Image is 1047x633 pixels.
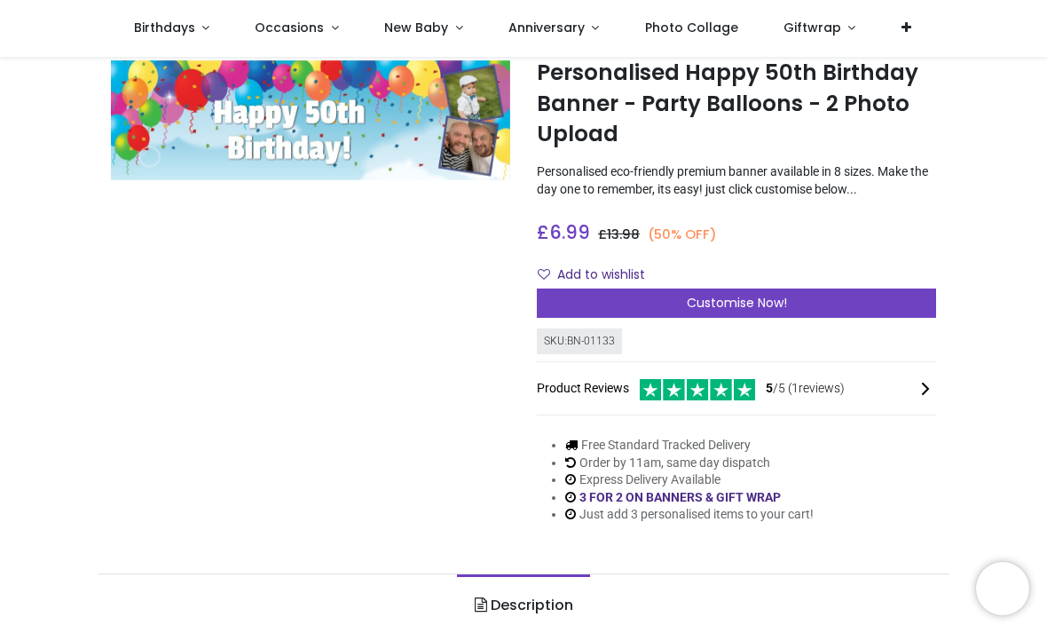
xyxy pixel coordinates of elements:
span: 5 [766,381,773,395]
span: /5 ( 1 reviews) [766,380,845,398]
span: 13.98 [607,226,640,243]
p: Personalised eco-friendly premium banner available in 8 sizes. Make the day one to remember, its ... [537,163,936,198]
h1: Personalised Happy 50th Birthday Banner - Party Balloons - 2 Photo Upload [537,58,936,149]
li: Express Delivery Available [565,471,814,489]
img: Personalised Happy 50th Birthday Banner - Party Balloons - 2 Photo Upload [111,61,510,181]
li: Order by 11am, same day dispatch [565,455,814,472]
span: Photo Collage [645,19,738,36]
span: £ [537,219,590,245]
li: Free Standard Tracked Delivery [565,437,814,455]
small: (50% OFF) [648,226,717,244]
div: SKU: BN-01133 [537,328,622,354]
span: £ [598,226,640,243]
div: Product Reviews [537,376,936,400]
span: Anniversary [508,19,585,36]
a: 3 FOR 2 ON BANNERS & GIFT WRAP [579,490,781,504]
li: Just add 3 personalised items to your cart! [565,506,814,524]
button: Add to wishlistAdd to wishlist [537,260,660,290]
iframe: Brevo live chat [976,562,1029,615]
span: New Baby [384,19,448,36]
span: 6.99 [549,219,590,245]
span: Giftwrap [783,19,841,36]
span: Birthdays [134,19,195,36]
i: Add to wishlist [538,268,550,281]
span: Customise Now! [687,294,787,312]
span: Occasions [255,19,324,36]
